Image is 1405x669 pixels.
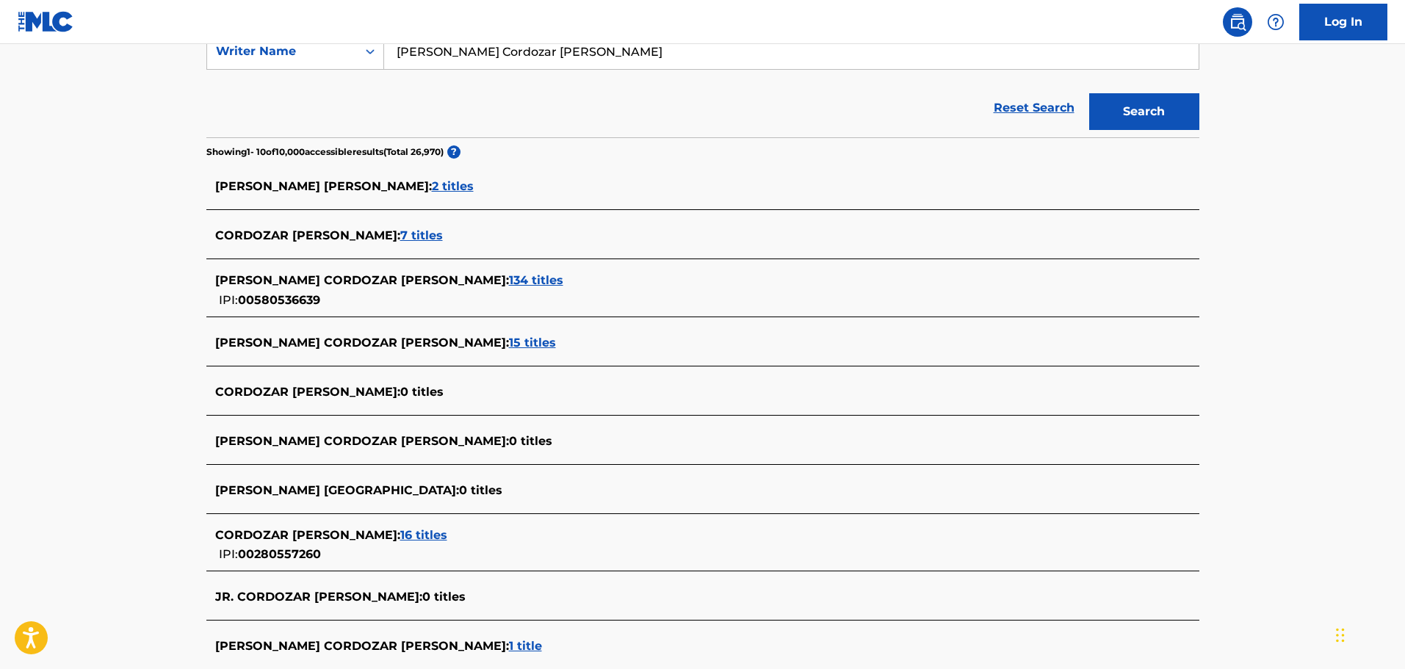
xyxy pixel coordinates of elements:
[509,273,563,287] span: 134 titles
[18,11,74,32] img: MLC Logo
[215,228,400,242] span: CORDOZAR [PERSON_NAME] :
[219,293,238,307] span: IPI:
[215,385,400,399] span: CORDOZAR [PERSON_NAME] :
[509,639,542,653] span: 1 title
[432,179,474,193] span: 2 titles
[1261,7,1290,37] div: Help
[215,336,509,350] span: [PERSON_NAME] CORDOZAR [PERSON_NAME] :
[215,434,509,448] span: [PERSON_NAME] CORDOZAR [PERSON_NAME] :
[216,43,348,60] div: Writer Name
[206,33,1199,137] form: Search Form
[1223,7,1252,37] a: Public Search
[509,434,552,448] span: 0 titles
[1089,93,1199,130] button: Search
[422,590,466,604] span: 0 titles
[400,528,447,542] span: 16 titles
[215,639,509,653] span: [PERSON_NAME] CORDOZAR [PERSON_NAME] :
[400,385,444,399] span: 0 titles
[1299,4,1387,40] a: Log In
[1336,613,1345,657] div: Drag
[215,528,400,542] span: CORDOZAR [PERSON_NAME] :
[238,547,321,561] span: 00280557260
[215,179,432,193] span: [PERSON_NAME] [PERSON_NAME] :
[219,547,238,561] span: IPI:
[215,483,459,497] span: [PERSON_NAME] [GEOGRAPHIC_DATA] :
[206,145,444,159] p: Showing 1 - 10 of 10,000 accessible results (Total 26,970 )
[215,273,509,287] span: [PERSON_NAME] CORDOZAR [PERSON_NAME] :
[509,336,556,350] span: 15 titles
[215,590,422,604] span: JR. CORDOZAR [PERSON_NAME] :
[238,293,320,307] span: 00580536639
[447,145,460,159] span: ?
[986,92,1082,124] a: Reset Search
[1332,599,1405,669] iframe: Chat Widget
[1229,13,1246,31] img: search
[459,483,502,497] span: 0 titles
[400,228,443,242] span: 7 titles
[1267,13,1285,31] img: help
